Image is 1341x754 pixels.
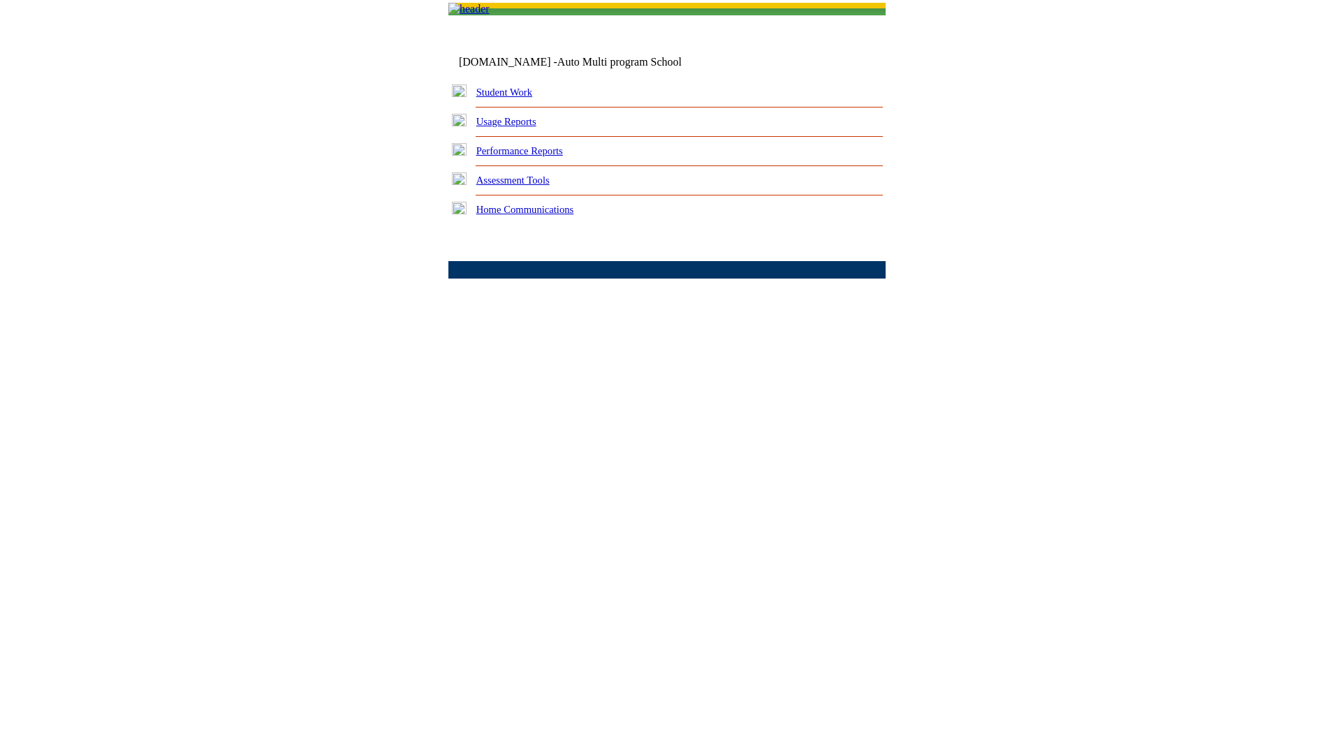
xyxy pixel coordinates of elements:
[476,175,550,186] a: Assessment Tools
[452,143,467,156] img: plus.gif
[476,145,563,156] a: Performance Reports
[557,56,682,68] nobr: Auto Multi program School
[452,202,467,214] img: plus.gif
[459,56,716,68] td: [DOMAIN_NAME] -
[452,114,467,126] img: plus.gif
[476,116,536,127] a: Usage Reports
[476,204,574,215] a: Home Communications
[476,87,532,98] a: Student Work
[448,3,490,15] img: header
[452,84,467,97] img: plus.gif
[452,172,467,185] img: plus.gif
